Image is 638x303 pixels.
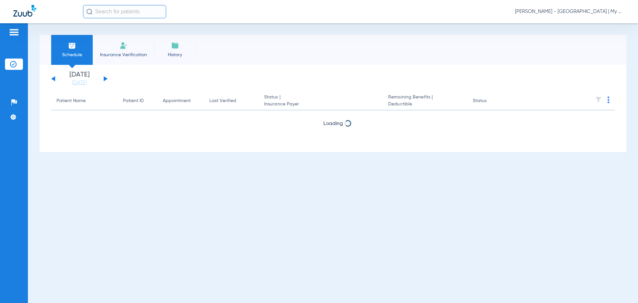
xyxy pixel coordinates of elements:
[468,92,512,110] th: Status
[123,97,144,104] div: Patient ID
[56,97,86,104] div: Patient Name
[259,92,383,110] th: Status |
[171,42,179,50] img: History
[59,72,99,86] li: [DATE]
[9,28,19,36] img: hamburger-icon
[607,96,609,103] img: group-dot-blue.svg
[383,92,467,110] th: Remaining Benefits |
[264,101,377,108] span: Insurance Payer
[595,96,602,103] img: filter.svg
[59,79,99,86] a: [DATE]
[120,42,128,50] img: Manual Insurance Verification
[209,97,236,104] div: Last Verified
[86,9,92,15] img: Search Icon
[123,97,152,104] div: Patient ID
[56,52,88,58] span: Schedule
[515,8,625,15] span: [PERSON_NAME] - [GEOGRAPHIC_DATA] | My Community Dental Centers
[159,52,191,58] span: History
[209,97,254,104] div: Last Verified
[83,5,166,18] input: Search for patients
[98,52,149,58] span: Insurance Verification
[323,121,343,126] span: Loading
[13,5,36,17] img: Zuub Logo
[163,97,199,104] div: Appointment
[68,42,76,50] img: Schedule
[388,101,462,108] span: Deductible
[163,97,191,104] div: Appointment
[56,97,112,104] div: Patient Name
